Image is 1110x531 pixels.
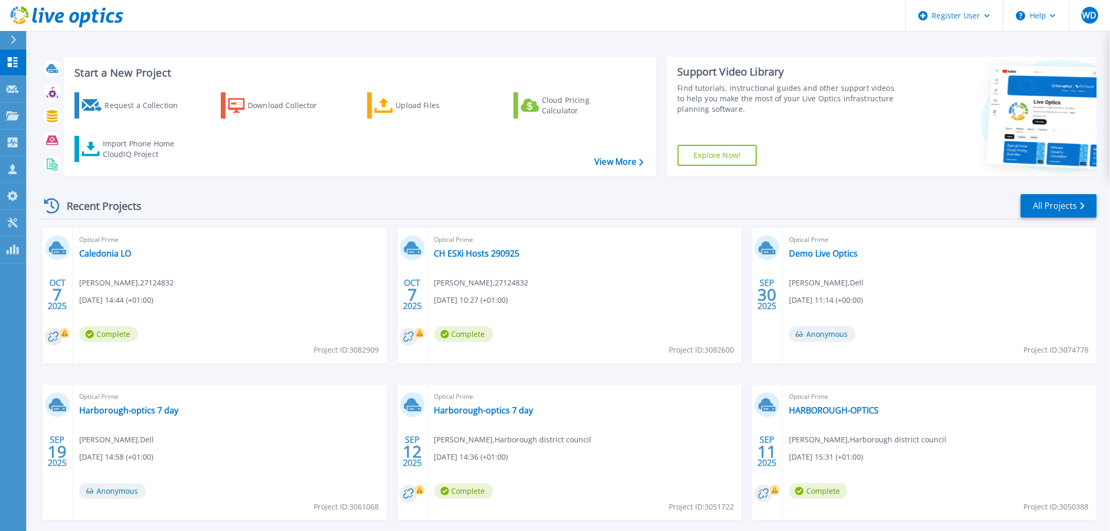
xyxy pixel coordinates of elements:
div: Recent Projects [40,193,156,219]
a: All Projects [1021,194,1097,218]
a: Cloud Pricing Calculator [514,92,631,119]
span: 7 [408,290,417,299]
span: Project ID: 3061068 [314,501,379,513]
span: Project ID: 3082909 [314,344,379,356]
a: HARBOROUGH-OPTICS [789,405,879,416]
span: Project ID: 3082600 [669,344,734,356]
span: Optical Prime [789,234,1091,246]
div: SEP 2025 [757,275,777,314]
span: [DATE] 15:31 (+01:00) [789,451,863,463]
span: 30 [758,290,777,299]
span: [DATE] 10:27 (+01:00) [434,294,508,306]
span: Complete [79,326,138,342]
span: WD [1083,11,1097,19]
span: [DATE] 11:14 (+00:00) [789,294,863,306]
span: Complete [434,326,493,342]
a: Upload Files [367,92,484,119]
span: [PERSON_NAME] , 27124832 [79,277,174,289]
div: Cloud Pricing Calculator [542,95,626,116]
div: Find tutorials, instructional guides and other support videos to help you make the most of your L... [678,83,898,114]
span: [PERSON_NAME] , Dell [789,277,863,289]
span: [PERSON_NAME] , 27124832 [434,277,529,289]
span: [PERSON_NAME] , Dell [79,434,154,445]
div: OCT 2025 [402,275,422,314]
span: Optical Prime [434,234,736,246]
span: Project ID: 3074778 [1024,344,1089,356]
h3: Start a New Project [74,67,643,79]
span: 7 [52,290,62,299]
span: [DATE] 14:44 (+01:00) [79,294,153,306]
span: Optical Prime [79,391,381,402]
div: Download Collector [248,95,332,116]
span: Project ID: 3050388 [1024,501,1089,513]
span: [DATE] 14:36 (+01:00) [434,451,508,463]
div: SEP 2025 [757,432,777,471]
span: [PERSON_NAME] , Harborough district council [434,434,592,445]
a: Harborough-optics 7 day [79,405,178,416]
div: Request a Collection [104,95,188,116]
a: Demo Live Optics [789,248,858,259]
div: OCT 2025 [47,275,67,314]
a: Caledonia LO [79,248,131,259]
div: Import Phone Home CloudIQ Project [103,139,185,160]
a: Download Collector [221,92,338,119]
span: 12 [403,447,422,456]
div: SEP 2025 [47,432,67,471]
div: SEP 2025 [402,432,422,471]
span: [DATE] 14:58 (+01:00) [79,451,153,463]
div: Upload Files [396,95,480,116]
span: 11 [758,447,777,456]
span: Optical Prime [789,391,1091,402]
span: Optical Prime [79,234,381,246]
span: Optical Prime [434,391,736,402]
span: 19 [48,447,67,456]
span: Anonymous [789,326,856,342]
div: Support Video Library [678,65,898,79]
a: CH ESXi Hosts 290925 [434,248,520,259]
span: Complete [434,483,493,499]
a: Harborough-optics 7 day [434,405,533,416]
a: View More [594,157,643,167]
span: [PERSON_NAME] , Harborough district council [789,434,946,445]
span: Project ID: 3051722 [669,501,734,513]
a: Explore Now! [678,145,757,166]
a: Request a Collection [74,92,191,119]
span: Anonymous [79,483,146,499]
span: Complete [789,483,848,499]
